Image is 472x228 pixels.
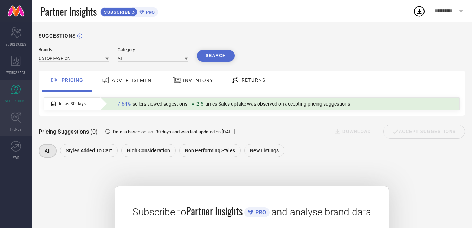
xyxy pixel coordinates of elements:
span: and analyse brand data [271,206,371,218]
span: 7.64% [117,101,131,107]
span: ADVERTISEMENT [112,78,155,83]
span: Data is based on last 30 days and was last updated on [DATE] . [113,129,236,134]
button: Search [197,50,235,62]
span: Non Performing Styles [185,148,235,153]
span: 2.5 [196,101,203,107]
span: All [45,148,51,154]
span: Partner Insights [186,204,243,218]
span: TRENDS [10,127,22,132]
span: SUGGESTIONS [5,98,27,103]
span: SCORECARDS [6,41,26,47]
div: Category [118,47,188,52]
span: times Sales uptake was observed on accepting pricing suggestions [205,101,350,107]
span: High Consideration [127,148,170,153]
span: WORKSPACE [6,70,26,75]
span: FWD [13,155,19,160]
h1: SUGGESTIONS [39,33,76,39]
span: Styles Added To Cart [66,148,112,153]
div: Percentage of sellers who have viewed suggestions for the current Insight Type [114,99,354,108]
a: SUBSCRIBEPRO [100,6,158,17]
div: Open download list [413,5,426,18]
span: SUBSCRIBE [101,9,132,15]
div: Brands [39,47,109,52]
span: PRO [253,209,266,216]
span: RETURNS [241,77,265,83]
span: In last 30 days [59,101,86,106]
div: Accept Suggestions [383,125,465,139]
span: Pricing Suggestions (0) [39,128,98,135]
span: Subscribe to [132,206,186,218]
span: Partner Insights [40,4,97,19]
span: INVENTORY [183,78,213,83]
span: PRICING [62,77,83,83]
span: PRO [144,9,155,15]
span: New Listings [250,148,279,153]
span: sellers viewed sugestions | [132,101,189,107]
